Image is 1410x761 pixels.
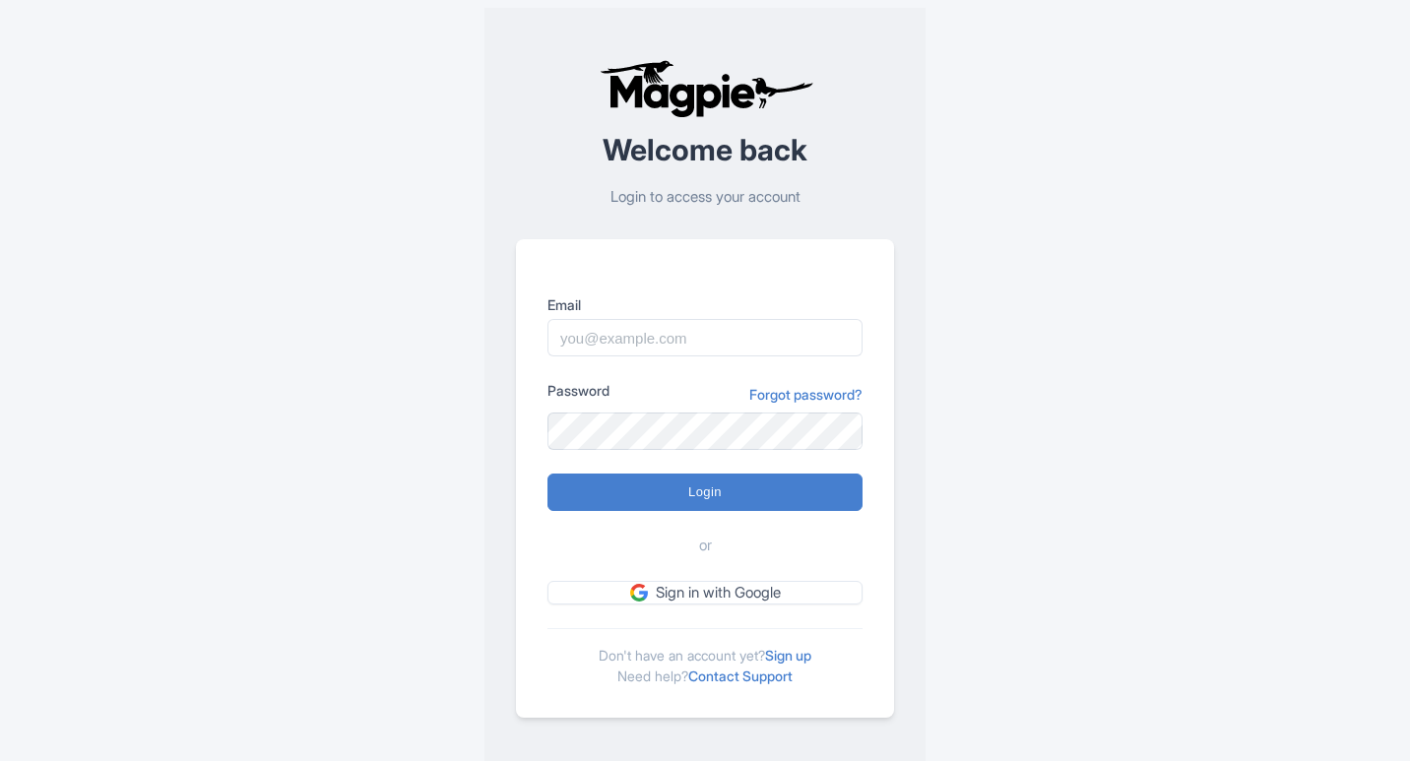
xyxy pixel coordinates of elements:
p: Login to access your account [516,186,894,209]
input: Login [547,474,863,511]
a: Forgot password? [749,384,863,405]
label: Password [547,380,609,401]
a: Contact Support [688,667,793,684]
label: Email [547,294,863,315]
span: or [699,535,712,557]
h2: Welcome back [516,134,894,166]
input: you@example.com [547,319,863,356]
img: logo-ab69f6fb50320c5b225c76a69d11143b.png [595,59,816,118]
a: Sign in with Google [547,581,863,605]
div: Don't have an account yet? Need help? [547,628,863,686]
img: google.svg [630,584,648,602]
a: Sign up [765,647,811,664]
